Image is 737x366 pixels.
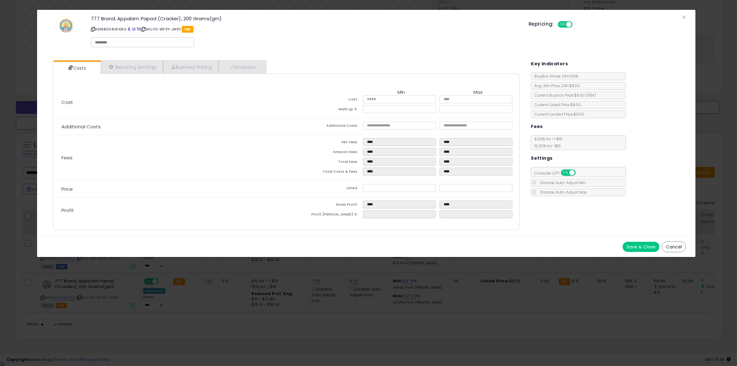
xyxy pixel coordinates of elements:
[128,27,131,32] a: BuyBox page
[57,16,76,35] img: 51L48eeebnL._SL60_.jpg
[531,170,584,176] span: Consider CPT:
[531,143,561,149] span: 15.00 % for > $15
[558,22,566,27] span: ON
[531,112,584,117] span: Current Landed Price: $8.50
[531,83,580,88] span: Avg. Win Price 24h: $8.50
[562,170,570,176] span: ON
[56,208,286,213] p: Profit
[91,16,519,21] h3: 777 Brand, Appalam Papad (Cracker), 200 Grams(gm)
[531,136,562,149] span: 8.00 % for <= $15
[56,187,286,192] p: Price
[529,22,554,27] h5: Repricing:
[440,90,516,95] th: Max
[137,27,140,32] a: Your listing only
[531,60,568,68] h5: Key Indicators
[531,102,581,107] span: Current Listed Price: $8.50
[537,189,587,195] span: Disable Auto-Adjust Max
[575,170,585,176] span: OFF
[682,13,686,22] span: ×
[286,95,363,105] td: Cost
[132,27,136,32] a: All offer listings
[623,242,659,252] button: Save & Close
[286,184,363,194] td: Listed
[56,100,286,105] p: Cost
[531,74,578,79] span: BuyBox Share 24h: 100%
[219,61,265,74] a: Analytics
[286,122,363,132] td: Additional Costs
[91,24,519,34] p: ASIN: B004UKIDEG | SKU: F6-WF9Y-JN8V
[56,155,286,160] p: Fees
[56,124,286,129] p: Additional Costs
[286,105,363,115] td: Mark up %
[53,62,100,74] a: Costs
[286,201,363,210] td: Gross Profit
[662,241,686,252] button: Cancel
[363,90,440,95] th: Min
[531,154,552,162] h5: Settings
[286,158,363,168] td: Total Fees
[531,123,543,131] h5: Fees
[586,93,596,98] span: ( FBA )
[182,26,194,33] span: FBA
[101,61,163,74] a: Repricing Settings
[286,210,363,220] td: Profit [PERSON_NAME] %
[574,93,596,98] span: $8.50
[286,168,363,177] td: Total Costs & Fees
[537,180,586,185] span: Disable Auto-Adjust Min
[571,22,581,27] span: OFF
[286,148,363,158] td: Amazon Fees
[531,93,596,98] span: Current Buybox Price:
[286,138,363,148] td: FBA Fees
[163,61,219,74] a: Business Pricing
